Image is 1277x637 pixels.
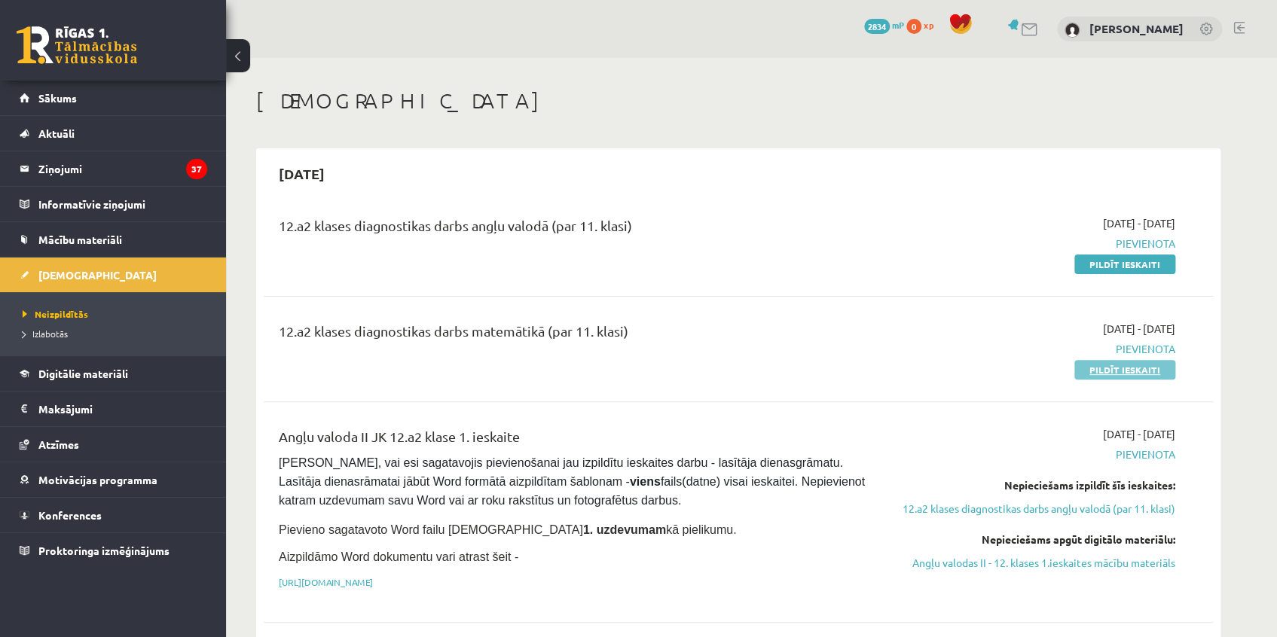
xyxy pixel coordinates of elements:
a: Maksājumi [20,392,207,426]
h1: [DEMOGRAPHIC_DATA] [256,88,1220,114]
a: Angļu valodas II - 12. klases 1.ieskaites mācību materiāls [891,555,1175,571]
a: Motivācijas programma [20,462,207,497]
strong: 1. uzdevumam [583,523,666,536]
a: Atzīmes [20,427,207,462]
a: Rīgas 1. Tālmācības vidusskola [17,26,137,64]
a: 2834 mP [864,19,904,31]
a: Pildīt ieskaiti [1074,360,1175,379]
i: 37 [186,159,207,179]
div: 12.a2 klases diagnostikas darbs angļu valodā (par 11. klasi) [279,215,869,243]
span: Aizpildāmo Word dokumentu vari atrast šeit - [279,550,518,563]
a: Informatīvie ziņojumi [20,187,207,221]
div: Angļu valoda II JK 12.a2 klase 1. ieskaite [279,426,869,454]
span: [DEMOGRAPHIC_DATA] [38,268,157,282]
span: Mācību materiāli [38,233,122,246]
div: 12.a2 klases diagnostikas darbs matemātikā (par 11. klasi) [279,321,869,349]
span: Sākums [38,91,77,105]
a: [DEMOGRAPHIC_DATA] [20,258,207,292]
a: 12.a2 klases diagnostikas darbs angļu valodā (par 11. klasi) [891,501,1175,517]
span: 2834 [864,19,890,34]
a: Neizpildītās [23,307,211,321]
span: Pievienota [891,236,1175,251]
a: Pildīt ieskaiti [1074,254,1175,274]
div: Nepieciešams izpildīt šīs ieskaites: [891,477,1175,493]
a: 0 xp [906,19,941,31]
a: Proktoringa izmēģinājums [20,533,207,568]
span: Pievienota [891,341,1175,357]
span: [DATE] - [DATE] [1103,426,1175,442]
span: Izlabotās [23,328,68,340]
a: Sākums [20,81,207,115]
h2: [DATE] [264,156,340,191]
legend: Informatīvie ziņojumi [38,187,207,221]
a: Mācību materiāli [20,222,207,257]
a: [URL][DOMAIN_NAME] [279,576,373,588]
span: Konferences [38,508,102,522]
span: Pievienota [891,447,1175,462]
span: Digitālie materiāli [38,367,128,380]
a: Konferences [20,498,207,532]
span: Proktoringa izmēģinājums [38,544,170,557]
div: Nepieciešams apgūt digitālo materiālu: [891,532,1175,547]
span: [DATE] - [DATE] [1103,215,1175,231]
img: Ārons Roderts [1065,23,1080,38]
span: Atzīmes [38,437,79,451]
span: Neizpildītās [23,308,88,320]
span: [DATE] - [DATE] [1103,321,1175,337]
span: mP [892,19,904,31]
strong: viens [630,475,661,488]
span: 0 [906,19,921,34]
legend: Ziņojumi [38,151,207,186]
span: Pievieno sagatavoto Word failu [DEMOGRAPHIC_DATA] kā pielikumu. [279,523,736,536]
legend: Maksājumi [38,392,207,426]
span: [PERSON_NAME], vai esi sagatavojis pievienošanai jau izpildītu ieskaites darbu - lasītāja dienasg... [279,456,868,507]
a: Digitālie materiāli [20,356,207,391]
a: Aktuāli [20,116,207,151]
a: Izlabotās [23,327,211,340]
a: [PERSON_NAME] [1089,21,1184,36]
span: Aktuāli [38,126,75,140]
span: Motivācijas programma [38,473,157,486]
a: Ziņojumi37 [20,151,207,186]
span: xp [924,19,933,31]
